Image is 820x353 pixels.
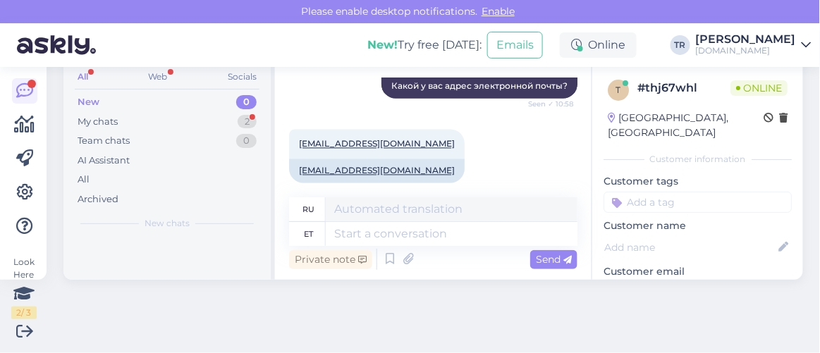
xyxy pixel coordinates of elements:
div: ru [302,197,314,221]
span: Online [730,80,788,96]
div: All [78,173,90,187]
span: Send [536,253,572,266]
div: All [75,68,91,86]
div: [PERSON_NAME] [696,34,796,45]
div: Try free [DATE]: [367,37,482,54]
div: Team chats [78,134,130,148]
div: New [78,95,99,109]
div: 2 [238,115,257,129]
div: [GEOGRAPHIC_DATA], [GEOGRAPHIC_DATA] [608,111,764,140]
div: Socials [225,68,259,86]
p: Customer name [604,218,792,233]
button: Emails [487,32,543,58]
a: [EMAIL_ADDRESS][DOMAIN_NAME] [299,139,455,149]
div: Request email [604,279,685,298]
div: Customer information [604,153,792,166]
span: Enable [477,5,519,18]
div: Archived [78,192,118,206]
div: [DOMAIN_NAME] [696,45,796,56]
span: t [616,85,621,95]
a: [EMAIL_ADDRESS][DOMAIN_NAME] [299,166,455,176]
div: Какой у вас адрес электронной почты? [381,75,577,99]
a: [PERSON_NAME][DOMAIN_NAME] [696,34,812,56]
div: et [304,222,313,246]
div: 0 [236,134,257,148]
span: 10:58 [293,184,346,194]
p: Customer email [604,264,792,279]
div: 2 / 3 [11,306,37,319]
div: # thj67whl [637,80,730,97]
div: Web [146,68,171,86]
div: AI Assistant [78,154,130,168]
div: 0 [236,95,257,109]
div: TR [671,35,690,55]
b: New! [367,38,398,51]
div: My chats [78,115,118,129]
p: Customer tags [604,174,792,189]
input: Add name [604,240,776,255]
div: Online [560,32,637,58]
div: Look Here [11,256,37,319]
input: Add a tag [604,192,792,213]
div: Private note [289,250,372,269]
span: New chats [145,217,190,230]
span: Seen ✓ 10:58 [520,99,573,110]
